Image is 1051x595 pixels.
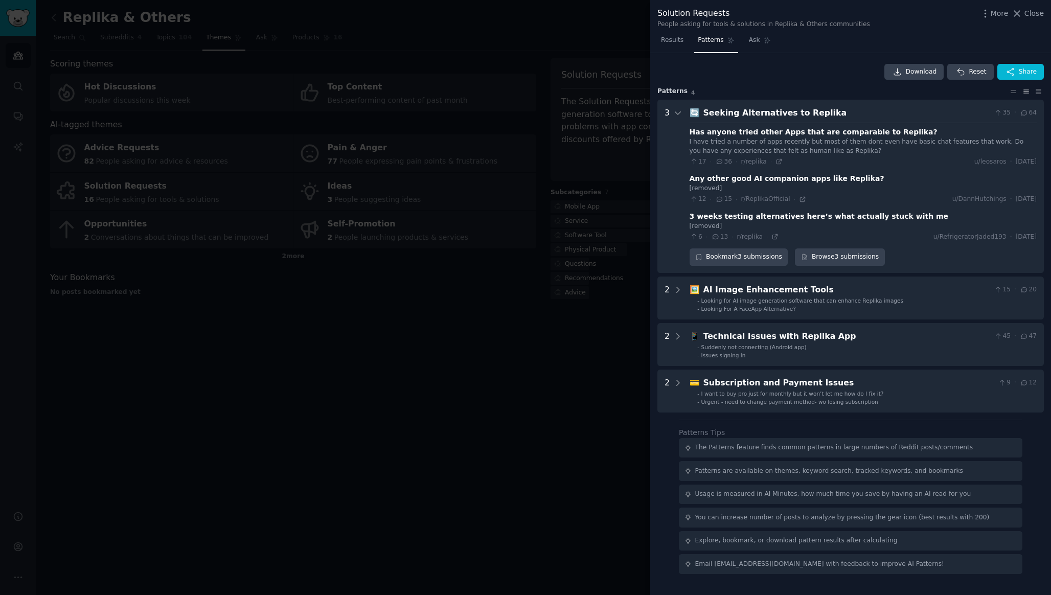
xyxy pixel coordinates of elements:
a: Download [884,64,944,80]
span: · [736,196,737,203]
span: Results [661,36,683,45]
div: 2 [665,284,670,312]
div: - [697,344,699,351]
div: Patterns are available on themes, keyword search, tracked keywords, and bookmarks [695,467,963,476]
div: The Patterns feature finds common patterns in large numbers of Reddit posts/comments [695,443,973,452]
span: · [710,196,712,203]
a: Results [657,32,687,53]
span: · [1010,233,1012,242]
div: - [697,390,699,397]
span: 35 [994,108,1011,118]
span: 36 [715,157,732,167]
span: 9 [998,378,1011,387]
span: 20 [1020,285,1037,294]
span: Looking for AI image generation software that can enhance Replika images [701,297,903,304]
div: AI Image Enhancement Tools [703,284,990,296]
span: · [770,158,772,165]
a: Patterns [694,32,738,53]
div: Subscription and Payment Issues [703,377,994,390]
div: - [697,297,699,304]
div: Technical Issues with Replika App [703,330,990,343]
span: 💳 [690,378,700,387]
span: 12 [1020,378,1037,387]
span: 17 [690,157,706,167]
div: You can increase number of posts to analyze by pressing the gear icon (best results with 200) [695,513,990,522]
span: · [766,233,768,240]
div: [removed] [690,184,1037,193]
div: [removed] [690,222,1037,231]
div: - [697,398,699,405]
div: 2 [665,330,670,359]
span: 15 [994,285,1011,294]
span: · [1014,332,1016,341]
span: 🔄 [690,108,700,118]
span: 13 [711,233,728,242]
button: Close [1012,8,1044,19]
span: Urgent - need to change payment method- wo losing subscription [701,399,878,405]
div: Bookmark 3 submissions [690,248,788,266]
span: 12 [690,195,706,204]
span: · [736,158,737,165]
a: Browse3 submissions [795,248,884,266]
span: · [1010,157,1012,167]
span: r/replika [737,233,763,240]
span: · [1010,195,1012,204]
div: - [697,305,699,312]
span: 45 [994,332,1011,341]
span: 15 [715,195,732,204]
span: [DATE] [1016,195,1037,204]
span: · [706,233,707,240]
span: · [1014,285,1016,294]
span: [DATE] [1016,157,1037,167]
span: Reset [969,67,986,77]
div: People asking for tools & solutions in Replika & Others communities [657,20,870,29]
span: Download [906,67,937,77]
span: 📱 [690,331,700,341]
a: Ask [745,32,774,53]
div: Email [EMAIL_ADDRESS][DOMAIN_NAME] with feedback to improve AI Patterns! [695,560,945,569]
div: Usage is measured in AI Minutes, how much time you save by having an AI read for you [695,490,971,499]
span: More [991,8,1009,19]
span: Share [1019,67,1037,77]
div: 2 [665,377,670,405]
span: Suddenly not connecting (Android app) [701,344,807,350]
span: 64 [1020,108,1037,118]
span: [DATE] [1016,233,1037,242]
button: Share [997,64,1044,80]
div: Any other good AI companion apps like Replika? [690,173,884,184]
button: More [980,8,1009,19]
span: I want to buy pro just for monthly but it won’t let me how do I fix it? [701,391,884,397]
span: r/ReplikaOfficial [741,195,790,202]
span: u/RefrigeratorJaded193 [933,233,1007,242]
span: r/replika [741,158,766,165]
span: Looking For A FaceApp Alternative? [701,306,796,312]
button: Reset [947,64,993,80]
span: 4 [691,89,695,96]
span: · [794,196,795,203]
span: 6 [690,233,702,242]
button: Bookmark3 submissions [690,248,788,266]
span: · [732,233,733,240]
span: Pattern s [657,87,688,96]
div: Solution Requests [657,7,870,20]
div: 3 weeks testing alternatives here’s what actually stuck with me [690,211,949,222]
label: Patterns Tips [679,428,725,437]
span: Issues signing in [701,352,746,358]
span: Patterns [698,36,723,45]
div: I have tried a number of apps recently but most of them dont even have basic chat features that w... [690,138,1037,155]
span: 🖼️ [690,285,700,294]
span: · [1014,378,1016,387]
span: Close [1024,8,1044,19]
div: 3 [665,107,670,266]
span: u/leosaros [974,157,1007,167]
div: Has anyone tried other Apps that are comparable to Replika? [690,127,938,138]
div: - [697,352,699,359]
div: Seeking Alternatives to Replika [703,107,990,120]
span: Ask [749,36,760,45]
span: · [710,158,712,165]
span: · [1014,108,1016,118]
span: 47 [1020,332,1037,341]
div: Explore, bookmark, or download pattern results after calculating [695,536,898,545]
span: u/DannHutchings [952,195,1007,204]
